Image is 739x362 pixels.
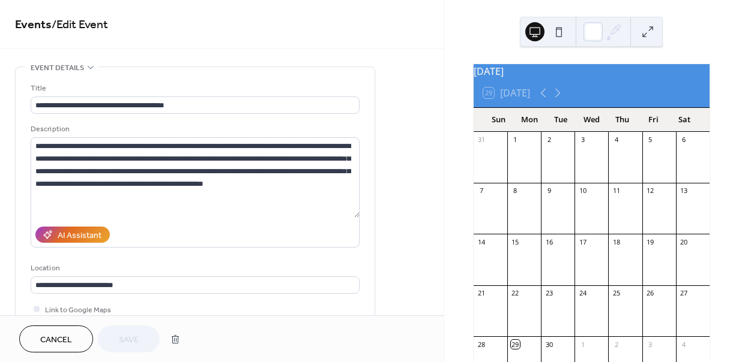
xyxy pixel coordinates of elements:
[477,340,486,349] div: 28
[474,64,710,79] div: [DATE]
[638,108,669,132] div: Fri
[544,186,553,195] div: 9
[669,108,700,132] div: Sat
[612,237,621,246] div: 18
[544,289,553,298] div: 23
[646,340,655,349] div: 3
[514,108,545,132] div: Mon
[511,237,520,246] div: 15
[52,13,108,37] span: / Edit Event
[612,135,621,144] div: 4
[477,289,486,298] div: 21
[511,289,520,298] div: 22
[511,135,520,144] div: 1
[578,237,587,246] div: 17
[511,340,520,349] div: 29
[578,186,587,195] div: 10
[646,237,655,246] div: 19
[576,108,607,132] div: Wed
[31,62,84,74] span: Event details
[680,340,689,349] div: 4
[680,289,689,298] div: 27
[544,340,553,349] div: 30
[612,289,621,298] div: 25
[40,334,72,346] span: Cancel
[680,186,689,195] div: 13
[477,186,486,195] div: 7
[58,230,101,242] div: AI Assistant
[477,135,486,144] div: 31
[19,325,93,352] button: Cancel
[545,108,576,132] div: Tue
[544,237,553,246] div: 16
[31,82,357,95] div: Title
[607,108,638,132] div: Thu
[578,289,587,298] div: 24
[578,135,587,144] div: 3
[511,186,520,195] div: 8
[680,135,689,144] div: 6
[646,135,655,144] div: 5
[578,340,587,349] div: 1
[35,227,110,243] button: AI Assistant
[544,135,553,144] div: 2
[646,186,655,195] div: 12
[477,237,486,246] div: 14
[612,186,621,195] div: 11
[31,123,357,135] div: Description
[646,289,655,298] div: 26
[680,237,689,246] div: 20
[15,13,52,37] a: Events
[31,262,357,274] div: Location
[45,304,111,316] span: Link to Google Maps
[483,108,514,132] div: Sun
[612,340,621,349] div: 2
